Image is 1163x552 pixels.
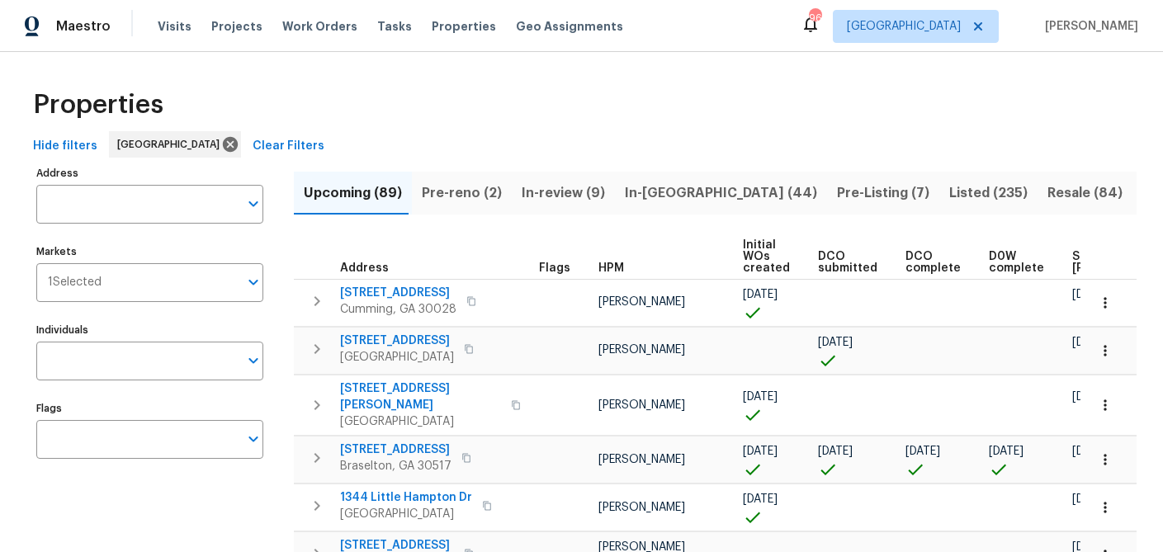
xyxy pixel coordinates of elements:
[989,251,1044,274] span: D0W complete
[989,446,1024,457] span: [DATE]
[109,131,241,158] div: [GEOGRAPHIC_DATA]
[33,97,163,113] span: Properties
[818,446,853,457] span: [DATE]
[246,131,331,162] button: Clear Filters
[1072,289,1107,300] span: [DATE]
[818,337,853,348] span: [DATE]
[340,380,501,413] span: [STREET_ADDRESS][PERSON_NAME]
[1072,493,1107,505] span: [DATE]
[743,493,778,505] span: [DATE]
[242,192,265,215] button: Open
[36,168,263,178] label: Address
[340,458,451,474] span: Braselton, GA 30517
[818,251,877,274] span: DCO submitted
[743,446,778,457] span: [DATE]
[847,18,961,35] span: [GEOGRAPHIC_DATA]
[253,136,324,157] span: Clear Filters
[242,271,265,294] button: Open
[36,403,263,413] label: Flags
[158,18,191,35] span: Visits
[598,262,624,274] span: HPM
[56,18,111,35] span: Maestro
[905,251,961,274] span: DCO complete
[422,182,502,205] span: Pre-reno (2)
[1038,18,1138,35] span: [PERSON_NAME]
[743,239,790,274] span: Initial WOs created
[36,325,263,335] label: Individuals
[539,262,570,274] span: Flags
[282,18,357,35] span: Work Orders
[340,333,454,349] span: [STREET_ADDRESS]
[598,399,685,411] span: [PERSON_NAME]
[598,502,685,513] span: [PERSON_NAME]
[304,182,402,205] span: Upcoming (89)
[598,344,685,356] span: [PERSON_NAME]
[340,489,472,506] span: 1344 Little Hampton Dr
[625,182,817,205] span: In-[GEOGRAPHIC_DATA] (44)
[340,301,456,318] span: Cumming, GA 30028
[1072,337,1107,348] span: [DATE]
[743,289,778,300] span: [DATE]
[340,441,451,458] span: [STREET_ADDRESS]
[117,136,226,153] span: [GEOGRAPHIC_DATA]
[522,182,605,205] span: In-review (9)
[211,18,262,35] span: Projects
[340,285,456,301] span: [STREET_ADDRESS]
[242,349,265,372] button: Open
[809,10,820,26] div: 96
[36,247,263,257] label: Markets
[598,296,685,308] span: [PERSON_NAME]
[1072,391,1107,403] span: [DATE]
[340,413,501,430] span: [GEOGRAPHIC_DATA]
[516,18,623,35] span: Geo Assignments
[432,18,496,35] span: Properties
[1047,182,1123,205] span: Resale (84)
[905,446,940,457] span: [DATE]
[837,182,929,205] span: Pre-Listing (7)
[340,506,472,522] span: [GEOGRAPHIC_DATA]
[598,454,685,465] span: [PERSON_NAME]
[377,21,412,32] span: Tasks
[26,131,104,162] button: Hide filters
[340,262,389,274] span: Address
[1072,446,1107,457] span: [DATE]
[949,182,1028,205] span: Listed (235)
[340,349,454,366] span: [GEOGRAPHIC_DATA]
[242,427,265,451] button: Open
[48,276,102,290] span: 1 Selected
[743,391,778,403] span: [DATE]
[33,136,97,157] span: Hide filters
